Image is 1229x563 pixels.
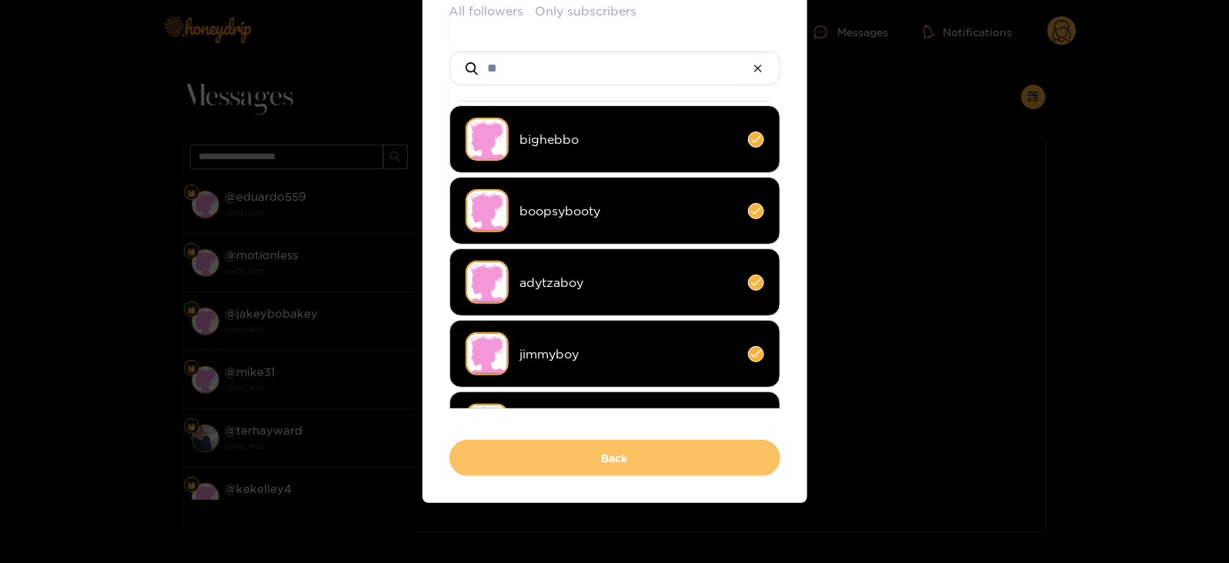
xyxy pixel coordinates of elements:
[466,118,509,161] img: no-avatar.png
[520,131,736,148] span: bighebbo
[466,332,509,375] img: no-avatar.png
[466,189,509,232] img: no-avatar.png
[466,261,509,304] img: no-avatar.png
[466,404,509,447] img: no-avatar.png
[520,345,736,363] span: jimmyboy
[449,440,780,476] button: Back
[520,202,736,220] span: boopsybooty
[536,2,637,20] button: Only subscribers
[449,2,524,20] button: All followers
[520,274,736,291] span: adytzaboy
